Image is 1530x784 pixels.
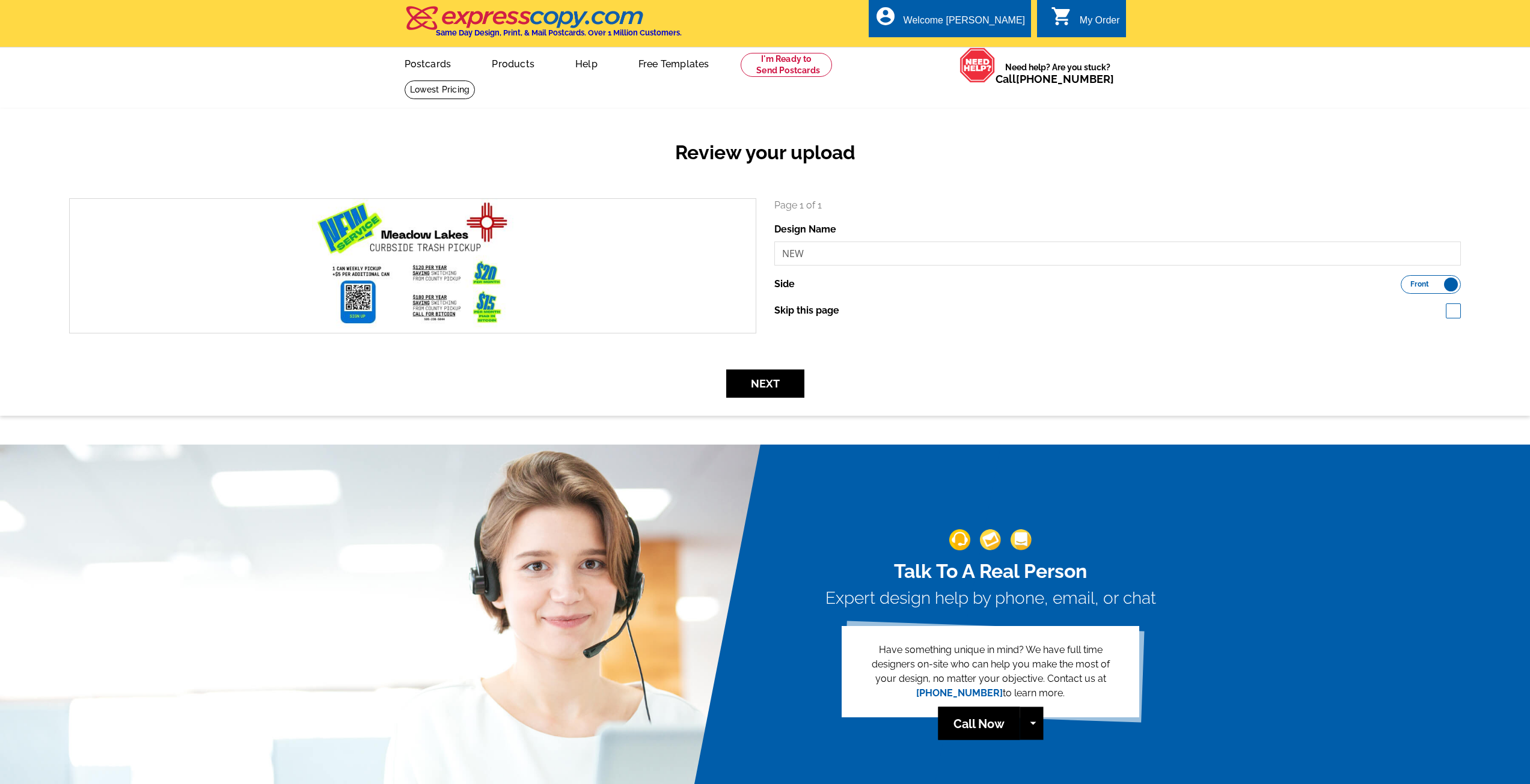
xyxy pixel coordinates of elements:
[1016,73,1114,85] a: [PHONE_NUMBER]
[825,560,1156,583] h2: Talk To A Real Person
[996,61,1120,85] span: Need help? Are you stuck?
[1011,529,1032,550] img: support-img-3_1.png
[774,198,1461,213] p: Page 1 of 1
[774,242,1461,266] input: File Name
[1051,13,1120,28] a: shopping_cart My Order
[1410,281,1429,287] span: Front
[875,5,896,27] i: account_circle
[60,141,1470,164] h2: Review your upload
[980,529,1001,550] img: support-img-2.png
[949,529,970,550] img: support-img-1.png
[405,14,682,37] a: Same Day Design, Print, & Mail Postcards. Over 1 Million Customers.
[726,369,804,398] button: Next
[1080,15,1120,32] div: My Order
[1051,5,1073,27] i: shopping_cart
[996,73,1114,85] span: Call
[556,49,617,77] a: Help
[825,588,1156,609] h3: Expert design help by phone, email, or chat
[473,49,554,77] a: Products
[861,643,1120,700] p: Have something unique in mind? We have full time designers on-site who can help you make the most...
[938,707,1020,740] a: Call Now
[619,49,729,77] a: Free Templates
[385,49,471,77] a: Postcards
[774,303,839,318] label: Skip this page
[904,15,1025,32] div: Welcome [PERSON_NAME]
[916,687,1003,699] a: [PHONE_NUMBER]
[774,277,795,291] label: Side
[436,28,682,37] h4: Same Day Design, Print, & Mail Postcards. Over 1 Million Customers.
[774,222,836,237] label: Design Name
[959,47,996,83] img: help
